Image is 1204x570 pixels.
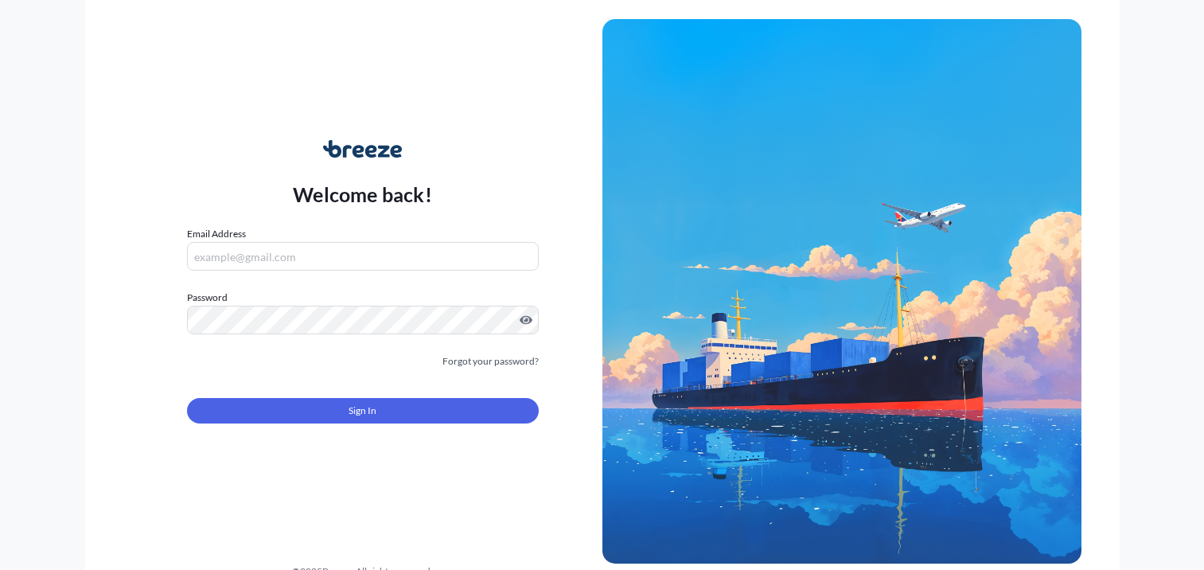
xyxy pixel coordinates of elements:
span: Sign In [349,403,376,419]
label: Email Address [187,226,246,242]
button: Sign In [187,398,539,424]
a: Forgot your password? [442,353,539,369]
input: example@gmail.com [187,242,539,271]
img: Ship illustration [602,19,1081,564]
label: Password [187,290,539,306]
button: Show password [520,314,532,326]
p: Welcome back! [293,182,432,207]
